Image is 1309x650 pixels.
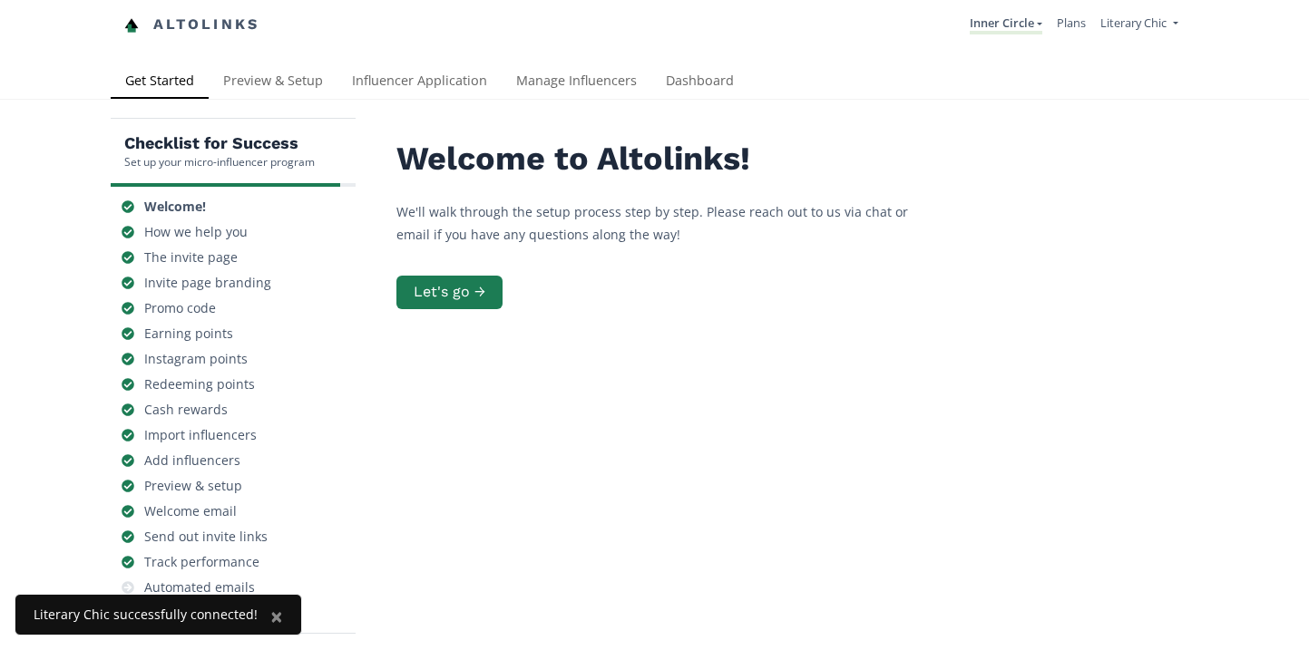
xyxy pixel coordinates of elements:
a: Manage Influencers [502,64,651,101]
div: Literary Chic successfully connected! [34,606,258,624]
a: Influencer Application [337,64,502,101]
div: Welcome email [144,502,237,520]
div: Track performance [144,553,259,571]
div: Add influencers [144,451,240,470]
a: Get Started [111,64,209,101]
a: Dashboard [651,64,748,101]
div: Invite page branding [144,274,271,292]
div: Send out invite links [144,528,268,546]
div: Redeeming points [144,375,255,393]
div: Earning points [144,325,233,343]
div: Instagram points [144,350,248,368]
h2: Welcome to Altolinks! [396,141,941,178]
img: favicon-32x32.png [124,18,139,33]
div: The invite page [144,248,238,267]
button: Close [252,595,301,638]
div: Import influencers [144,426,257,444]
span: Literary Chic [1100,15,1167,31]
a: Preview & Setup [209,64,337,101]
span: × [270,601,283,631]
div: Welcome! [144,198,206,216]
a: Plans [1057,15,1086,31]
div: Promo code [144,299,216,317]
div: Cash rewards [144,401,228,419]
div: How we help you [144,223,248,241]
a: Altolinks [124,10,260,40]
div: Preview & setup [144,477,242,495]
button: Let's go → [396,276,503,309]
p: We'll walk through the setup process step by step. Please reach out to us via chat or email if yo... [396,200,941,246]
a: Literary Chic [1100,15,1177,35]
h5: Checklist for Success [124,132,315,154]
a: Inner Circle [970,15,1042,34]
div: Set up your micro-influencer program [124,154,315,170]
